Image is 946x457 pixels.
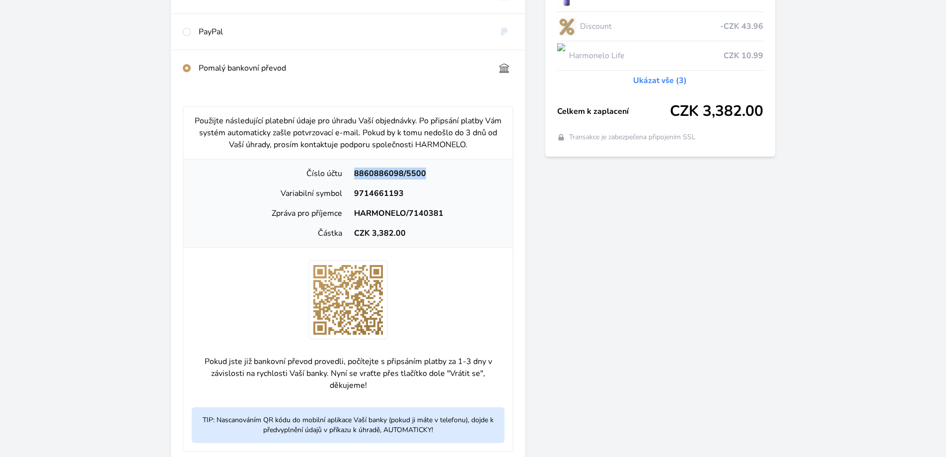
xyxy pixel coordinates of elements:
[670,102,763,120] span: CZK 3,382.00
[192,227,348,239] div: Částka
[557,14,576,39] img: discount-lo.png
[192,168,348,180] div: Číslo účtu
[495,62,513,74] img: bankTransfer_IBAN.svg
[720,20,763,32] span: -CZK 43.96
[348,227,505,239] div: CZK 3,382.00
[495,26,513,38] img: paypal.svg
[192,407,505,443] p: TIP: Nascanováním QR kódu do mobilní aplikace Vaší banky (pokud ji máte v telefonu), dojde k před...
[192,187,348,199] div: Variabilní symbol
[192,348,505,399] p: Pokud jste již bankovní převod provedli, počítejte s připsáním platby za 1-3 dny v závislosti na ...
[348,168,505,180] div: 8860886098/5500
[569,50,724,62] span: Harmonelo Life
[724,50,763,62] span: CZK 10.99
[308,260,388,340] img: iI8NEDfBTTxgQg+v8BAd5CMqyhJGgAAAAASUVORK5CYII=
[199,62,487,74] div: Pomalý bankovní převod
[557,105,670,117] span: Celkem k zaplacení
[348,187,505,199] div: 9714661193
[192,207,348,219] div: Zpráva pro příjemce
[569,132,696,142] span: Transakce je zabezpečena připojením SSL
[580,20,720,32] span: Discount
[633,75,687,87] a: Ukázat vše (3)
[199,26,487,38] div: PayPal
[192,115,505,151] p: Použijte následující platební údaje pro úhradu Vaší objednávky. Po připsání platby Vám systém aut...
[348,207,505,219] div: HARMONELO/7140381
[557,43,565,68] img: CLEAN_LIFE_se_stinem_x-lo.jpg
